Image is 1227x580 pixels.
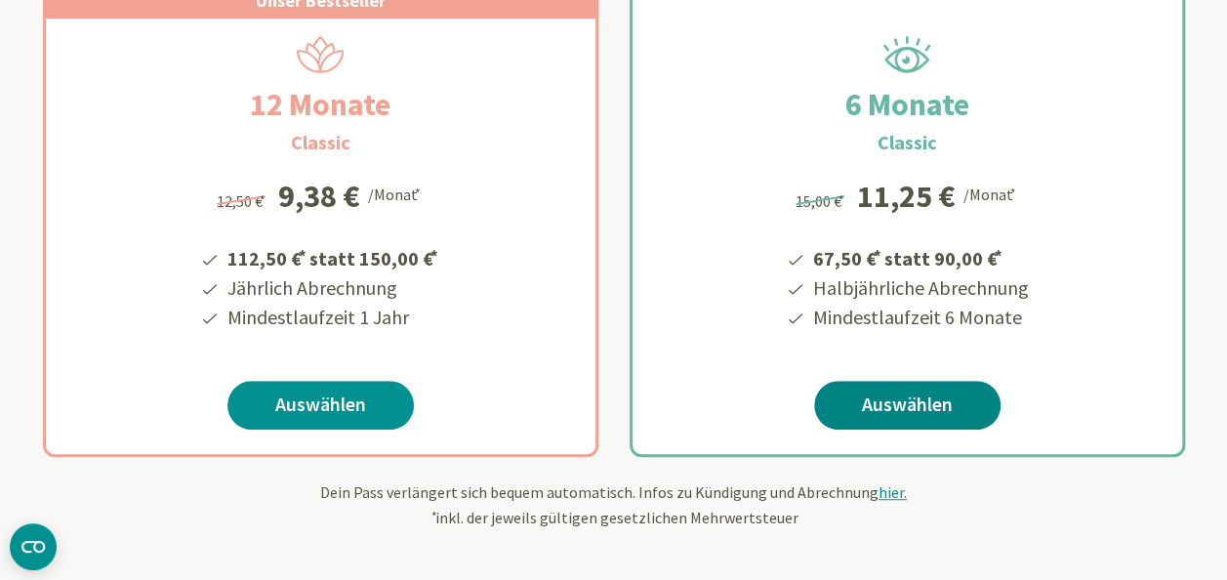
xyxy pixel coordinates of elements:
[796,191,847,211] span: 15,00 €
[227,381,414,430] a: Auswählen
[879,482,907,502] span: hier.
[810,240,1029,273] li: 67,50 € statt 90,00 €
[225,273,441,303] li: Jährlich Abrechnung
[368,181,424,206] div: /Monat
[10,523,57,570] button: CMP-Widget öffnen
[291,128,350,157] h3: Classic
[43,480,1185,529] div: Dein Pass verlängert sich bequem automatisch. Infos zu Kündigung und Abrechnung
[217,191,268,211] span: 12,50 €
[810,303,1029,332] li: Mindestlaufzeit 6 Monate
[814,381,1001,430] a: Auswählen
[225,303,441,332] li: Mindestlaufzeit 1 Jahr
[798,81,1016,128] h2: 6 Monate
[878,128,937,157] h3: Classic
[203,81,437,128] h2: 12 Monate
[225,240,441,273] li: 112,50 € statt 150,00 €
[810,273,1029,303] li: Halbjährliche Abrechnung
[857,181,956,212] div: 11,25 €
[963,181,1019,206] div: /Monat
[429,508,798,527] span: inkl. der jeweils gültigen gesetzlichen Mehrwertsteuer
[278,181,360,212] div: 9,38 €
